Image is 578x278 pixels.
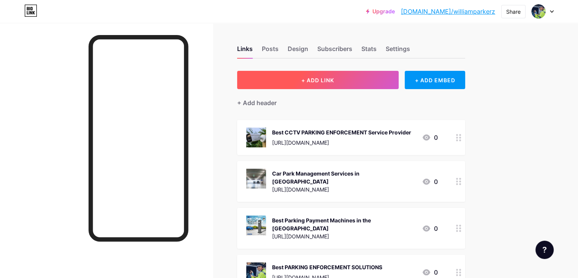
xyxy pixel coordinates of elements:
[246,216,266,235] img: Best Parking Payment Machines in the United Kingdom
[506,8,521,16] div: Share
[405,71,465,89] div: + ADD EMBED
[272,139,411,147] div: [URL][DOMAIN_NAME]
[361,44,377,58] div: Stats
[237,71,399,89] button: + ADD LINK
[422,224,438,233] div: 0
[317,44,352,58] div: Subscribers
[422,268,438,277] div: 0
[272,232,416,240] div: [URL][DOMAIN_NAME]
[301,77,334,83] span: + ADD LINK
[272,216,416,232] div: Best Parking Payment Machines in the [GEOGRAPHIC_DATA]
[237,98,277,107] div: + Add header
[246,169,266,189] img: Car Park Management Services in United Kingdom
[272,128,411,136] div: Best CCTV PARKING ENFORCEMENT Service Provider
[272,169,416,185] div: Car Park Management Services in [GEOGRAPHIC_DATA]
[531,4,546,19] img: williamparkerz
[422,133,438,142] div: 0
[422,177,438,186] div: 0
[272,185,416,193] div: [URL][DOMAIN_NAME]
[386,44,410,58] div: Settings
[401,7,495,16] a: [DOMAIN_NAME]/williamparkerz
[288,44,308,58] div: Design
[262,44,279,58] div: Posts
[366,8,395,14] a: Upgrade
[272,263,382,271] div: Best PARKING ENFORCEMENT SOLUTIONS
[237,44,253,58] div: Links
[246,128,266,147] img: Best CCTV PARKING ENFORCEMENT Service Provider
